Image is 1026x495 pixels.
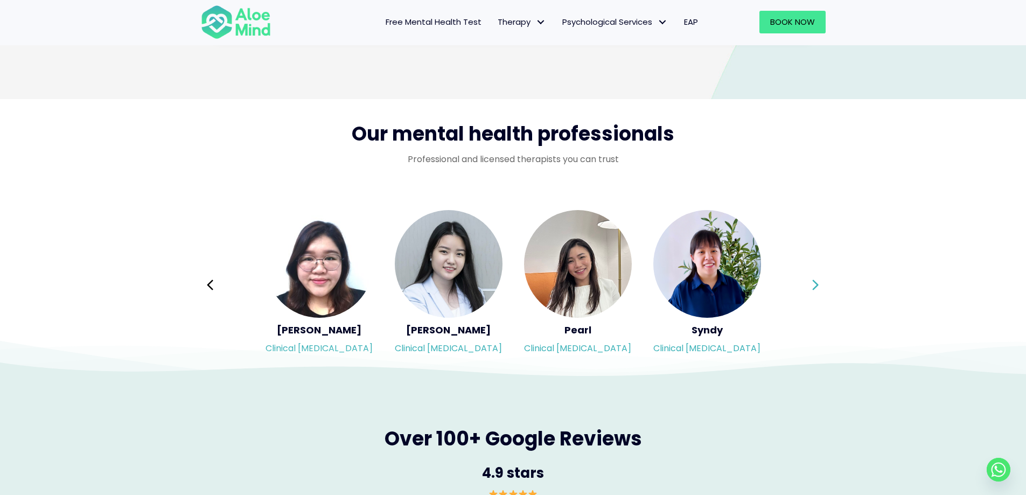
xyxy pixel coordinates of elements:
div: Slide 14 of 3 [524,209,632,361]
h5: [PERSON_NAME] [395,323,502,337]
p: Professional and licensed therapists you can trust [201,153,826,165]
span: Free Mental Health Test [386,16,481,27]
a: <h5>Syndy</h5><p>Clinical psychologist</p> SyndyClinical [MEDICAL_DATA] [653,210,761,360]
div: Slide 12 of 3 [266,209,373,361]
span: Therapy: submenu [533,15,549,30]
span: 4.9 stars [482,463,544,483]
h5: [PERSON_NAME] [266,323,373,337]
a: Psychological ServicesPsychological Services: submenu [554,11,676,33]
nav: Menu [285,11,706,33]
span: Our mental health professionals [352,120,674,148]
a: <h5>Yen Li</h5><p>Clinical psychologist</p> [PERSON_NAME]Clinical [MEDICAL_DATA] [395,210,502,360]
a: EAP [676,11,706,33]
div: Slide 15 of 3 [653,209,761,361]
span: Therapy [498,16,546,27]
img: <h5>Wei Shan</h5><p>Clinical psychologist</p> [266,210,373,318]
h5: Syndy [653,323,761,337]
a: <h5>Wei Shan</h5><p>Clinical psychologist</p> [PERSON_NAME]Clinical [MEDICAL_DATA] [266,210,373,360]
a: Whatsapp [987,458,1010,482]
span: EAP [684,16,698,27]
img: <h5>Syndy</h5><p>Clinical psychologist</p> [653,210,761,318]
div: Slide 13 of 3 [395,209,502,361]
h5: Pearl [524,323,632,337]
img: <h5>Pearl</h5><p>Clinical psychologist</p> [524,210,632,318]
img: Aloe mind Logo [201,4,271,40]
a: <h5>Pearl</h5><p>Clinical psychologist</p> PearlClinical [MEDICAL_DATA] [524,210,632,360]
a: Book Now [759,11,826,33]
span: Book Now [770,16,815,27]
img: <h5>Yen Li</h5><p>Clinical psychologist</p> [395,210,502,318]
span: Psychological Services: submenu [655,15,671,30]
a: Free Mental Health Test [378,11,490,33]
span: Over 100+ Google Reviews [385,425,642,452]
span: Psychological Services [562,16,668,27]
a: TherapyTherapy: submenu [490,11,554,33]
